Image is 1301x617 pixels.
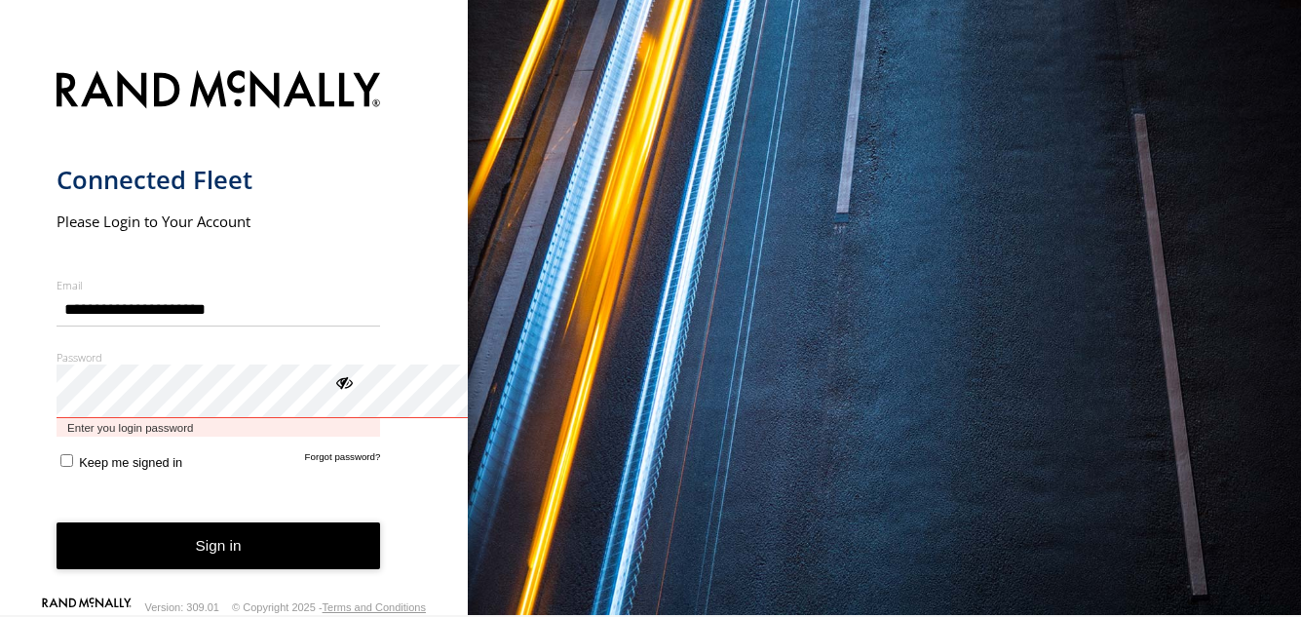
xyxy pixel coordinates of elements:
input: Keep me signed in [60,454,73,467]
span: Keep me signed in [79,455,182,470]
a: Terms and Conditions [323,601,426,613]
div: Version: 309.01 [145,601,219,613]
span: Enter you login password [57,418,381,437]
div: © Copyright 2025 - [232,601,426,613]
form: main [57,58,412,600]
h1: Connected Fleet [57,164,381,196]
button: Sign in [57,522,381,570]
label: Email [57,278,381,292]
label: Password [57,350,381,365]
img: Rand McNally [57,66,381,116]
a: Visit our Website [42,598,132,617]
a: Forgot password? [305,451,381,470]
div: ViewPassword [333,371,353,391]
h2: Please Login to Your Account [57,212,381,231]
